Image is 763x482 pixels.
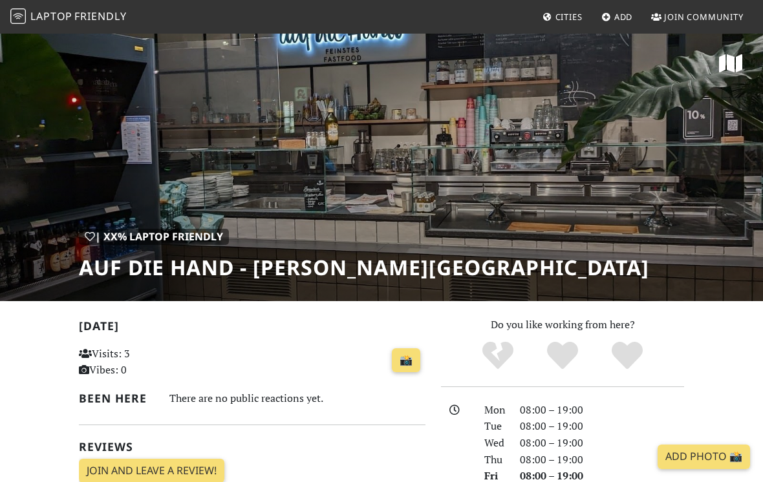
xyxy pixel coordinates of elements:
p: Visits: 3 Vibes: 0 [79,346,184,379]
p: Do you like working from here? [441,317,684,333]
div: There are no public reactions yet. [169,389,425,408]
div: 08:00 – 19:00 [512,452,692,468]
div: Tue [477,418,513,435]
div: Yes [530,340,595,372]
a: Add [596,5,638,28]
span: Laptop [30,9,72,23]
div: Thu [477,452,513,468]
div: 08:00 – 19:00 [512,418,692,435]
h1: auf die hand - [PERSON_NAME][GEOGRAPHIC_DATA] [79,255,649,280]
h2: Reviews [79,440,425,454]
span: Add [614,11,633,23]
div: Mon [477,402,513,419]
a: 📸 [392,348,420,373]
div: 08:00 – 19:00 [512,402,692,419]
h2: [DATE] [79,319,425,338]
a: LaptopFriendly LaptopFriendly [10,6,127,28]
div: Wed [477,435,513,452]
span: Join Community [664,11,744,23]
span: Friendly [74,9,126,23]
span: Cities [555,11,583,23]
a: Join Community [646,5,749,28]
div: 08:00 – 19:00 [512,435,692,452]
a: Add Photo 📸 [658,445,750,469]
a: Cities [537,5,588,28]
div: | XX% Laptop Friendly [79,229,229,246]
img: LaptopFriendly [10,8,26,24]
div: Definitely! [595,340,660,372]
div: No [466,340,530,372]
h2: Been here [79,392,154,405]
